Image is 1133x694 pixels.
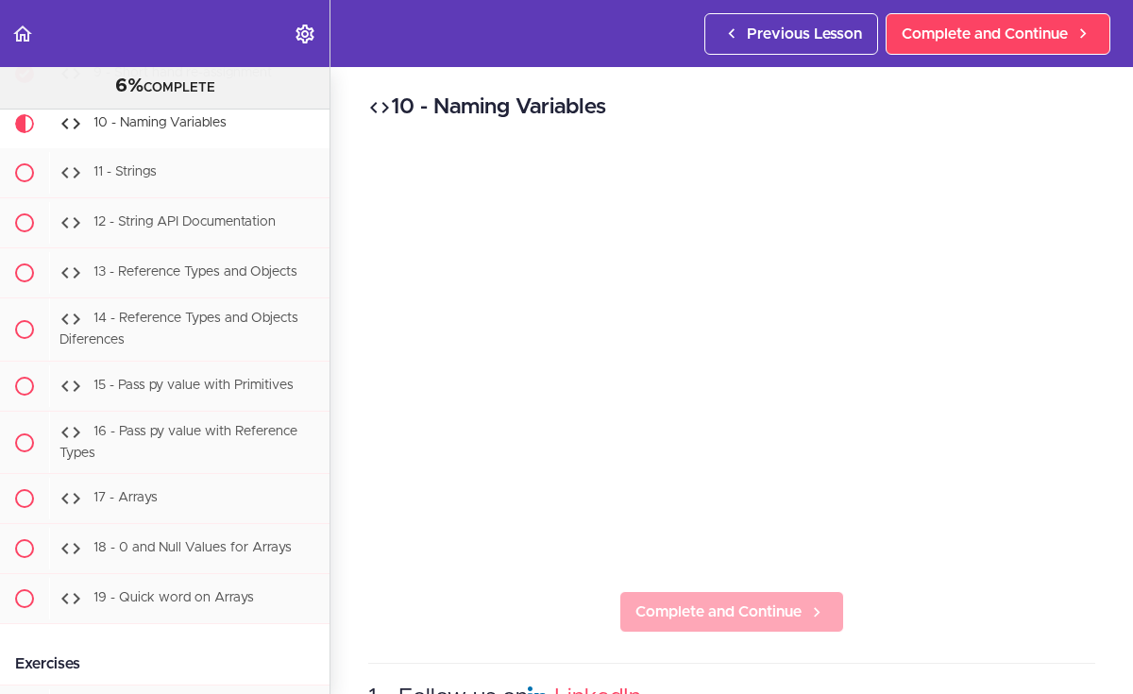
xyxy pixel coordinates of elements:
span: 18 - 0 and Null Values for Arrays [93,542,292,555]
span: 6% [115,76,144,95]
span: 10 - Naming Variables [93,116,227,129]
span: 14 - Reference Types and Objects Diferences [59,312,298,347]
a: Complete and Continue [619,591,844,633]
div: COMPLETE [24,75,306,99]
a: Previous Lesson [704,13,878,55]
span: 19 - Quick word on Arrays [93,592,254,605]
span: 15 - Pass py value with Primitives [93,379,294,392]
h2: 10 - Naming Variables [368,92,1095,124]
svg: Settings Menu [294,23,316,45]
span: Complete and Continue [635,601,802,623]
span: 17 - Arrays [93,492,158,505]
span: 16 - Pass py value with Reference Types [59,425,297,460]
span: Previous Lesson [747,23,862,45]
span: 12 - String API Documentation [93,215,276,229]
span: 11 - Strings [93,165,157,178]
svg: Back to course curriculum [11,23,34,45]
a: Complete and Continue [886,13,1110,55]
span: Complete and Continue [902,23,1068,45]
span: 13 - Reference Types and Objects [93,265,297,279]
